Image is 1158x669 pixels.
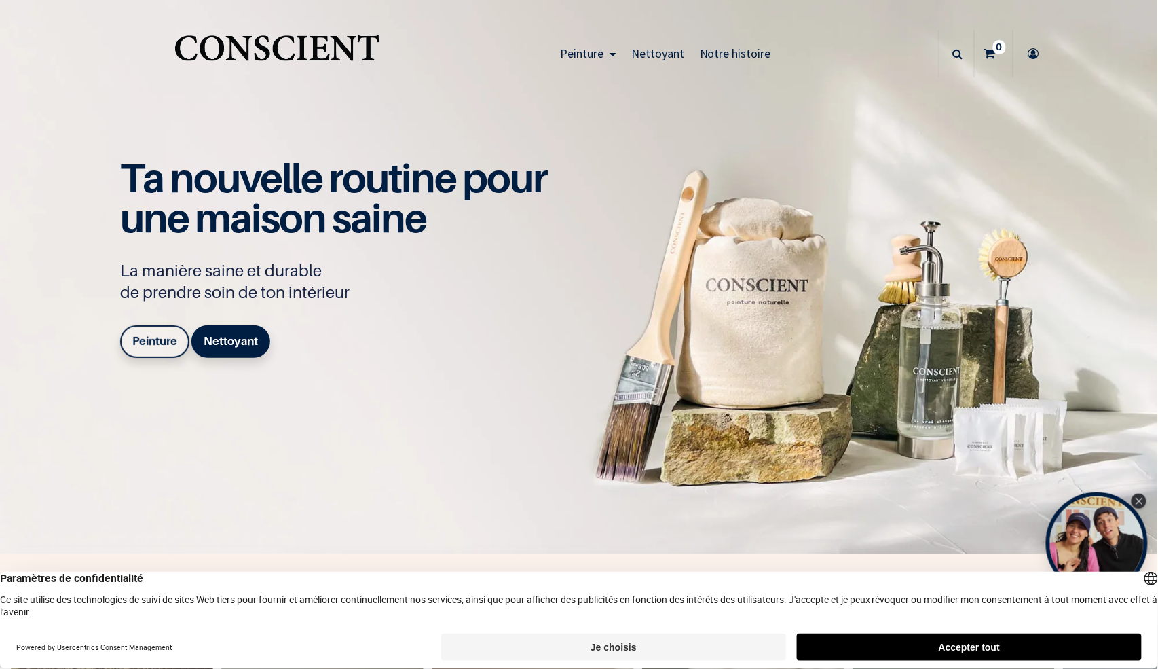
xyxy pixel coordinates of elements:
[172,27,381,81] a: Logo of Conscient
[975,30,1013,77] a: 0
[120,325,189,358] a: Peinture
[993,40,1006,54] sup: 0
[1046,492,1148,594] div: Open Tolstoy widget
[191,325,270,358] a: Nettoyant
[561,46,604,61] span: Peinture
[172,27,381,81] img: Conscient
[700,46,771,61] span: Notre histoire
[12,12,52,52] button: Open chat widget
[1132,494,1146,509] div: Close Tolstoy widget
[120,153,546,242] span: Ta nouvelle routine pour une maison saine
[1046,492,1148,594] div: Open Tolstoy
[632,46,685,61] span: Nettoyant
[120,260,561,304] p: La manière saine et durable de prendre soin de ton intérieur
[553,30,624,77] a: Peinture
[132,334,177,348] b: Peinture
[1046,492,1148,594] div: Tolstoy bubble widget
[204,334,258,348] b: Nettoyant
[307,571,851,622] h4: Améliore ton quotidien avec des produits efficaces repensés pour ne présenter aucun danger pour t...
